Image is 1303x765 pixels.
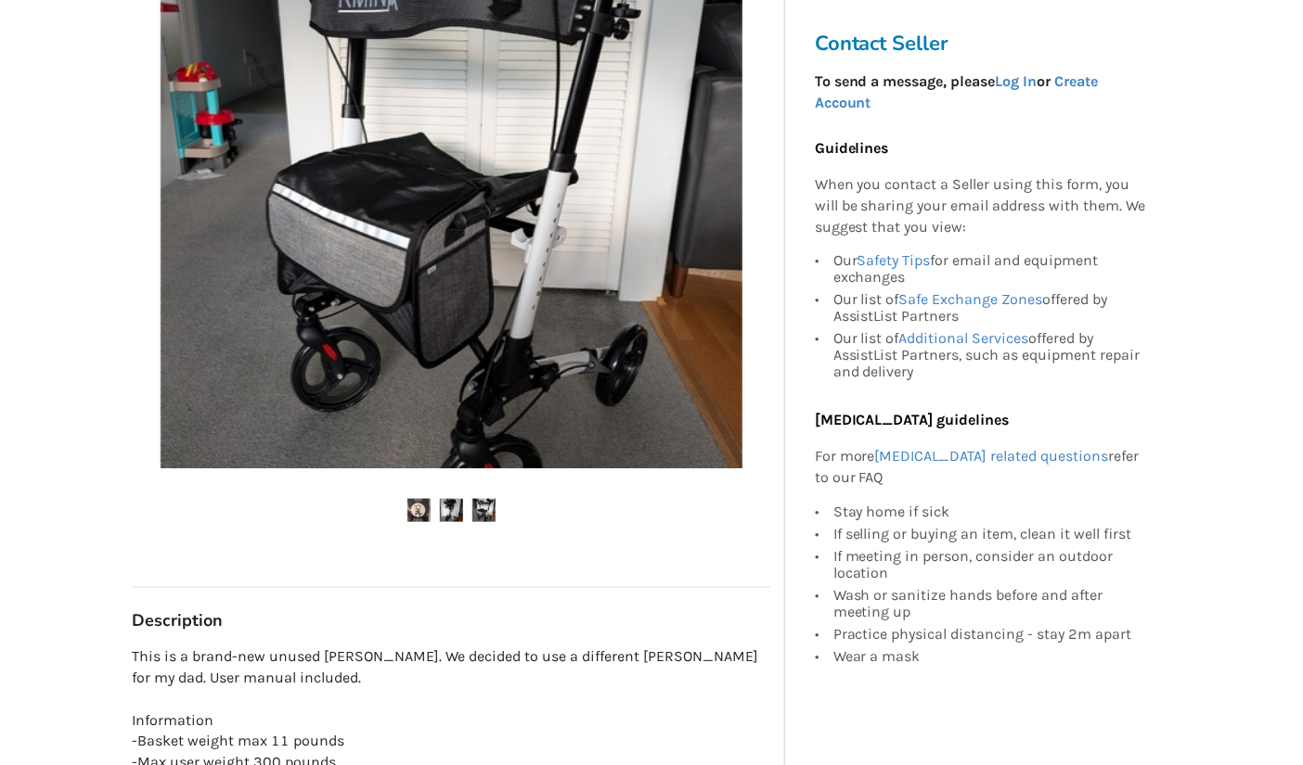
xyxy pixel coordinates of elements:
h3: Description [133,610,770,631]
a: Additional Services [899,329,1029,347]
strong: To send a message, please or [815,72,1099,111]
h3: Contact Seller [815,31,1156,57]
img: kmina upright rollator-walker-mobility-vancouver-assistlist-listing [440,499,463,522]
a: Log In [996,72,1038,90]
div: Stay home if sick [833,504,1147,523]
p: When you contact a Seller using this form, you will be sharing your email address with them. We s... [815,174,1147,238]
div: Our for email and equipment exchanges [833,252,1147,288]
a: [MEDICAL_DATA] related questions [875,447,1109,465]
img: kmina upright rollator-walker-mobility-vancouver-assistlist-listing [407,499,431,522]
div: Wear a mask [833,645,1147,665]
div: Wash or sanitize hands before and after meeting up [833,584,1147,623]
img: kmina upright rollator-walker-mobility-vancouver-assistlist-listing [472,499,496,522]
div: If selling or buying an item, clean it well first [833,523,1147,545]
div: Practice physical distancing - stay 2m apart [833,623,1147,645]
p: For more refer to our FAQ [815,446,1147,489]
b: Guidelines [815,139,889,157]
b: [MEDICAL_DATA] guidelines [815,411,1010,428]
a: Safety Tips [858,251,931,269]
a: Safe Exchange Zones [899,290,1043,308]
div: Our list of offered by AssistList Partners, such as equipment repair and delivery [833,327,1147,380]
div: If meeting in person, consider an outdoor location [833,545,1147,584]
div: Our list of offered by AssistList Partners [833,288,1147,327]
